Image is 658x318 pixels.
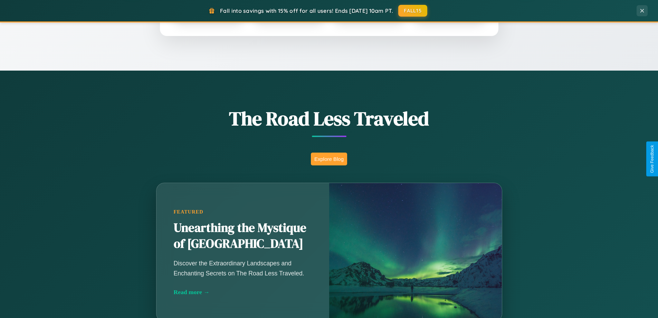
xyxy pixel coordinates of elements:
button: FALL15 [398,5,427,17]
button: Explore Blog [311,153,347,165]
p: Discover the Extraordinary Landscapes and Enchanting Secrets on The Road Less Traveled. [174,258,312,278]
h1: The Road Less Traveled [122,105,536,132]
h2: Unearthing the Mystique of [GEOGRAPHIC_DATA] [174,220,312,252]
span: Fall into savings with 15% off for all users! Ends [DATE] 10am PT. [220,7,393,14]
div: Read more → [174,289,312,296]
div: Featured [174,209,312,215]
div: Give Feedback [650,145,655,173]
